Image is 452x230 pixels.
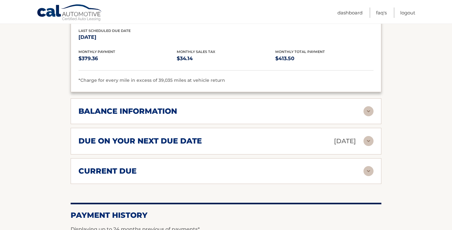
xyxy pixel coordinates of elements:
p: [DATE] [334,136,356,147]
img: accordion-rest.svg [363,136,374,146]
a: Dashboard [337,8,363,18]
p: $379.36 [78,54,177,63]
span: Last Scheduled Due Date [78,29,131,33]
a: FAQ's [376,8,387,18]
img: accordion-rest.svg [363,166,374,176]
a: Logout [400,8,415,18]
img: accordion-rest.svg [363,106,374,116]
span: *Charge for every mile in excess of 39,035 miles at vehicle return [78,77,225,83]
span: Monthly Total Payment [275,50,325,54]
p: [DATE] [78,33,177,42]
h2: current due [78,166,137,176]
p: $34.14 [177,54,275,63]
span: Monthly Payment [78,50,115,54]
p: $413.50 [275,54,374,63]
h2: Payment History [71,211,381,220]
h2: due on your next due date [78,136,202,146]
span: Monthly Sales Tax [177,50,215,54]
h2: balance information [78,107,177,116]
a: Cal Automotive [37,4,103,22]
